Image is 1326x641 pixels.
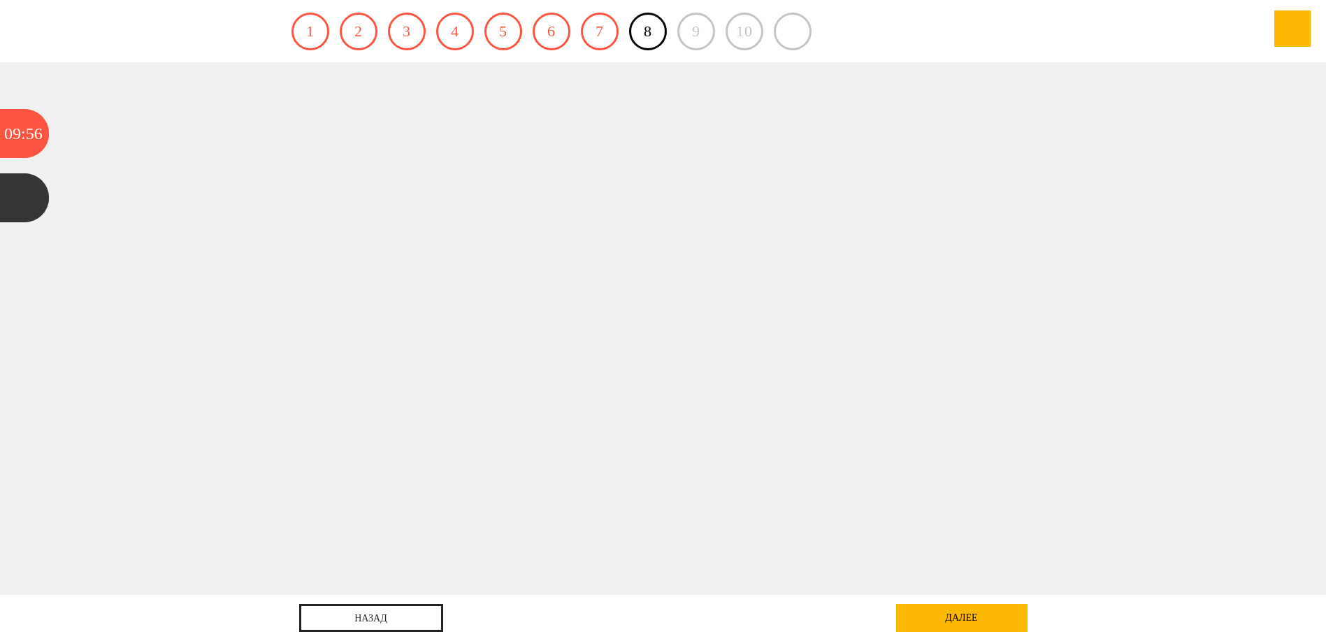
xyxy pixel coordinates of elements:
[26,109,43,158] div: 56
[436,13,474,50] a: 4
[629,13,667,50] a: 8
[388,13,426,50] a: 3
[291,13,329,50] a: 1
[677,13,715,50] div: 9
[896,604,1028,632] div: далее
[21,109,26,158] div: :
[4,109,21,158] div: 09
[533,13,570,50] a: 6
[340,13,377,50] a: 2
[581,13,619,50] a: 7
[484,13,522,50] a: 5
[299,604,443,632] a: назад
[726,13,763,50] div: 10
